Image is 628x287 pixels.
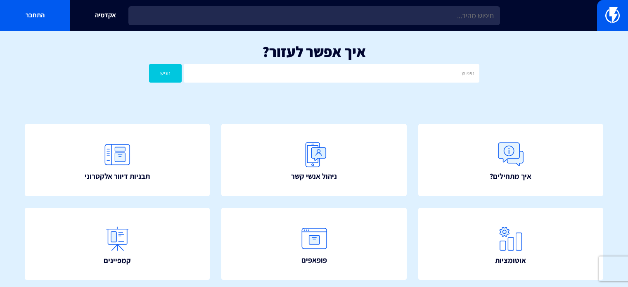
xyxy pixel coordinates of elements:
a: ניהול אנשי קשר [221,124,406,196]
span: איך מתחילים? [490,171,531,182]
span: אוטומציות [495,255,526,266]
h1: איך אפשר לעזור? [12,43,616,60]
a: פופאפים [221,208,406,280]
span: ניהול אנשי קשר [291,171,337,182]
span: קמפיינים [104,255,131,266]
a: קמפיינים [25,208,210,280]
a: תבניות דיוור אלקטרוני [25,124,210,196]
a: איך מתחילים? [418,124,603,196]
span: פופאפים [301,255,327,266]
input: חיפוש מהיר... [128,6,500,25]
button: חפש [149,64,182,83]
input: חיפוש [184,64,479,83]
a: אוטומציות [418,208,603,280]
span: תבניות דיוור אלקטרוני [85,171,150,182]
